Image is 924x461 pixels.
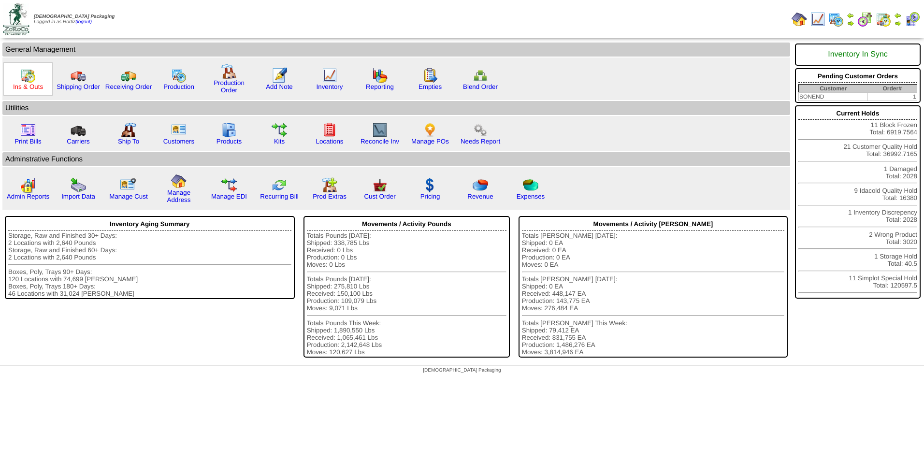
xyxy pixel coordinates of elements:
a: Blend Order [463,83,498,90]
a: Empties [419,83,442,90]
img: arrowright.gif [847,19,854,27]
div: Pending Customer Orders [798,70,917,83]
img: truck.gif [71,68,86,83]
img: managecust.png [120,177,138,193]
a: Print Bills [14,138,42,145]
img: calendarinout.gif [20,68,36,83]
a: Needs Report [461,138,500,145]
td: SONEND [799,93,868,101]
img: line_graph.gif [322,68,337,83]
img: invoice2.gif [20,122,36,138]
div: Movements / Activity Pounds [307,218,506,230]
img: calendarprod.gif [171,68,187,83]
a: Reporting [366,83,394,90]
img: line_graph2.gif [372,122,388,138]
a: Reconcile Inv [361,138,399,145]
span: Logged in as Rortiz [34,14,115,25]
a: Inventory [317,83,343,90]
img: home.gif [171,173,187,189]
img: dollar.gif [422,177,438,193]
img: reconcile.gif [272,177,287,193]
img: po.png [422,122,438,138]
img: pie_chart.png [473,177,488,193]
a: (logout) [75,19,92,25]
div: Movements / Activity [PERSON_NAME] [522,218,784,230]
a: Manage Address [167,189,191,203]
a: Shipping Order [57,83,100,90]
a: Ship To [118,138,139,145]
a: Admin Reports [7,193,49,200]
a: Products [217,138,242,145]
img: locations.gif [322,122,337,138]
td: Utilities [2,101,790,115]
div: Totals [PERSON_NAME] [DATE]: Shipped: 0 EA Received: 0 EA Production: 0 EA Moves: 0 EA Totals [PE... [522,232,784,356]
a: Add Note [266,83,293,90]
img: orders.gif [272,68,287,83]
img: calendarprod.gif [828,12,844,27]
a: Revenue [467,193,493,200]
img: calendarinout.gif [876,12,891,27]
a: Expenses [517,193,545,200]
a: Manage EDI [211,193,247,200]
a: Pricing [420,193,440,200]
img: line_graph.gif [810,12,825,27]
img: arrowleft.gif [847,12,854,19]
td: General Management [2,43,790,57]
a: Carriers [67,138,89,145]
a: Locations [316,138,343,145]
span: [DEMOGRAPHIC_DATA] Packaging [423,368,501,373]
td: Adminstrative Functions [2,152,790,166]
img: cabinet.gif [221,122,237,138]
a: Ins & Outs [13,83,43,90]
a: Manage POs [411,138,449,145]
img: graph.gif [372,68,388,83]
img: workflow.gif [272,122,287,138]
img: graph2.png [20,177,36,193]
img: import.gif [71,177,86,193]
img: network.png [473,68,488,83]
img: calendarcustomer.gif [905,12,920,27]
img: truck3.gif [71,122,86,138]
td: 1 [867,93,917,101]
a: Cust Order [364,193,395,200]
a: Production Order [214,79,245,94]
a: Prod Extras [313,193,346,200]
img: pie_chart2.png [523,177,538,193]
a: Manage Cust [109,193,147,200]
a: Receiving Order [105,83,152,90]
a: Recurring Bill [260,193,298,200]
a: Production [163,83,194,90]
div: 11 Block Frozen Total: 6919.7564 21 Customer Quality Hold Total: 36992.7165 1 Damaged Total: 2028... [795,105,921,299]
span: [DEMOGRAPHIC_DATA] Packaging [34,14,115,19]
div: Storage, Raw and Finished 30+ Days: 2 Locations with 2,640 Pounds Storage, Raw and Finished 60+ D... [8,232,291,297]
a: Customers [163,138,194,145]
a: Kits [274,138,285,145]
div: Inventory In Sync [798,45,917,64]
img: arrowright.gif [894,19,902,27]
img: home.gif [792,12,807,27]
img: edi.gif [221,177,237,193]
a: Import Data [61,193,95,200]
img: workorder.gif [422,68,438,83]
th: Order# [867,85,917,93]
img: prodextras.gif [322,177,337,193]
img: customers.gif [171,122,187,138]
img: calendarblend.gif [857,12,873,27]
th: Customer [799,85,868,93]
img: factory.gif [221,64,237,79]
img: cust_order.png [372,177,388,193]
img: factory2.gif [121,122,136,138]
img: zoroco-logo-small.webp [3,3,29,35]
img: arrowleft.gif [894,12,902,19]
div: Inventory Aging Summary [8,218,291,230]
div: Current Holds [798,107,917,120]
img: truck2.gif [121,68,136,83]
img: workflow.png [473,122,488,138]
div: Totals Pounds [DATE]: Shipped: 338,785 Lbs Received: 0 Lbs Production: 0 Lbs Moves: 0 Lbs Totals ... [307,232,506,356]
